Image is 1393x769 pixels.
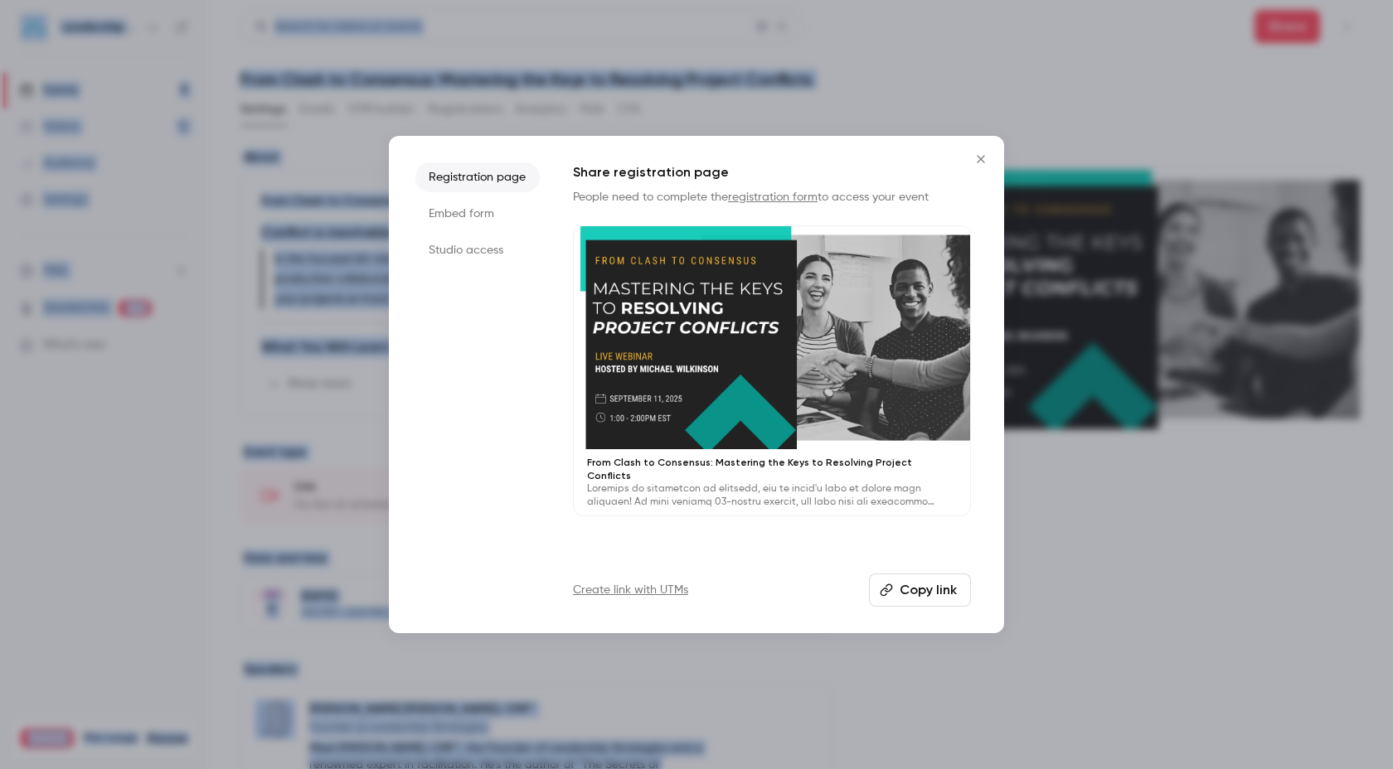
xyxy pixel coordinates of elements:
li: Registration page [415,162,540,192]
button: Close [964,143,997,176]
h1: Share registration page [573,162,971,182]
p: Loremips do sitametcon ad elitsedd, eiu te incid'u labo et dolore magn aliquaen! Ad mini veniamq ... [587,482,957,509]
p: From Clash to Consensus: Mastering the Keys to Resolving Project Conflicts [587,456,957,482]
a: From Clash to Consensus: Mastering the Keys to Resolving Project ConflictsLoremips do sitametcon ... [573,225,971,516]
button: Copy link [869,573,971,607]
a: Create link with UTMs [573,582,688,598]
p: People need to complete the to access your event [573,189,971,206]
li: Embed form [415,199,540,229]
li: Studio access [415,235,540,265]
a: registration form [728,191,818,203]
